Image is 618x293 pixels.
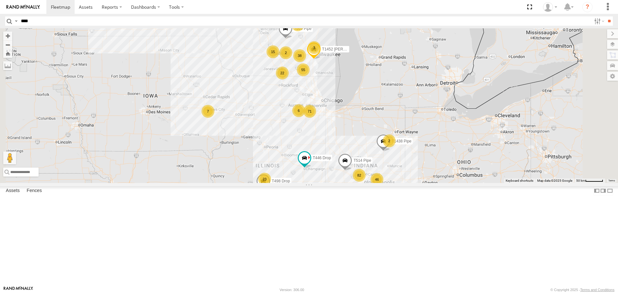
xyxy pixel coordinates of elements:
button: Zoom in [3,32,12,40]
span: T1452 [PERSON_NAME] Flat [322,47,373,51]
div: 3 [308,41,321,54]
span: T514 Pipe [353,159,371,163]
a: Terms and Conditions [580,288,614,292]
label: Search Query [14,16,19,26]
div: 55 [297,63,310,76]
label: Assets [3,187,23,196]
label: Fences [23,187,45,196]
span: Map data ©2025 Google [537,179,572,182]
div: 38 [293,49,306,62]
div: 6 [292,104,305,117]
span: T446 Drop [313,156,331,160]
i: ? [582,2,593,12]
label: Dock Summary Table to the Right [600,186,606,196]
div: 2 [279,46,292,59]
button: Keyboard shortcuts [506,179,533,183]
span: T569 Pipe [294,27,312,31]
label: Search Filter Options [592,16,605,26]
div: 82 [353,169,366,182]
label: Measure [3,61,12,70]
div: 22 [276,67,289,79]
button: Zoom out [3,40,12,49]
a: Visit our Website [4,287,33,293]
div: 15 [267,45,279,58]
button: Map Scale: 50 km per 52 pixels [574,179,605,183]
img: rand-logo.svg [6,5,40,9]
div: 2 [383,134,396,147]
div: 46 [370,173,383,186]
label: Map Settings [607,72,618,81]
span: T1438 Pipe [392,139,411,144]
div: AJ Klotz [541,2,559,12]
div: 7 [201,105,214,118]
span: 50 km [576,179,585,182]
div: © Copyright 2025 - [550,288,614,292]
div: Version: 306.00 [280,288,304,292]
div: 23 [258,173,271,186]
span: T498 Drop [272,179,290,183]
button: Drag Pegman onto the map to open Street View [3,151,16,164]
div: 71 [303,105,316,118]
label: Hide Summary Table [607,186,613,196]
label: Dock Summary Table to the Left [594,186,600,196]
a: Terms (opens in new tab) [608,179,615,182]
button: Zoom Home [3,49,12,58]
